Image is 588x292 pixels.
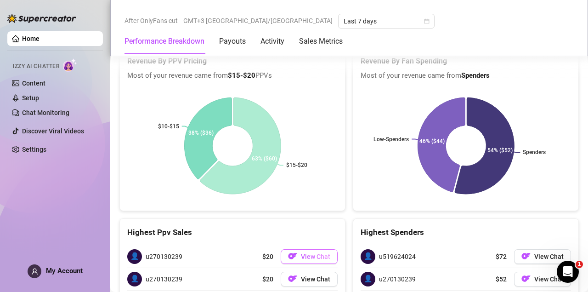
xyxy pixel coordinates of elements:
a: Discover Viral Videos [22,127,84,135]
span: 👤 [361,249,375,264]
button: OFView Chat [281,272,338,286]
span: 👤 [361,272,375,286]
div: Activity [260,36,284,47]
span: u519624024 [379,252,416,262]
span: Most of your revenue came from [361,70,571,81]
span: View Chat [301,275,330,283]
span: 👤 [127,272,142,286]
span: u270130239 [379,274,416,284]
span: $20 [262,274,273,284]
span: $52 [496,274,507,284]
span: user [31,268,38,275]
b: Spenders [461,71,490,80]
img: OF [288,274,297,283]
a: Settings [22,146,46,153]
span: 1 [576,261,583,268]
a: Chat Monitoring [22,109,69,116]
img: OF [288,252,297,261]
a: Content [22,80,45,87]
span: View Chat [534,253,564,260]
span: After OnlyFans cut [124,14,178,28]
h5: Revenue By PPV Pricing [127,56,338,67]
span: 👤 [127,249,142,264]
text: Spenders [523,149,546,155]
span: GMT+3 [GEOGRAPHIC_DATA]/[GEOGRAPHIC_DATA] [183,14,333,28]
h5: Revenue By Fan Spending [361,56,571,67]
span: calendar [424,18,430,24]
text: $15-$20 [286,162,307,168]
div: Sales Metrics [299,36,343,47]
span: Most of your revenue came from PPVs [127,70,338,81]
div: Payouts [219,36,246,47]
div: Performance Breakdown [124,36,204,47]
span: Izzy AI Chatter [13,62,59,71]
div: Highest Ppv Sales [127,226,338,239]
span: View Chat [534,275,564,283]
button: OFView Chat [281,249,338,264]
span: u270130239 [146,252,182,262]
div: Highest Spenders [361,226,571,239]
text: Low-Spenders [373,136,409,142]
span: Last 7 days [344,14,429,28]
button: OFView Chat [514,272,571,286]
button: OFView Chat [514,249,571,264]
a: Home [22,35,40,42]
img: logo-BBDzfeDw.svg [7,14,76,23]
span: View Chat [301,253,330,260]
img: OF [521,252,531,261]
img: OF [521,274,531,283]
img: AI Chatter [63,58,77,72]
span: My Account [46,267,83,275]
text: $10-$15 [158,123,179,129]
a: Setup [22,94,39,102]
span: $72 [496,252,507,262]
span: u270130239 [146,274,182,284]
span: $20 [262,252,273,262]
b: $15-$20 [228,71,255,80]
iframe: Intercom live chat [557,261,579,283]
